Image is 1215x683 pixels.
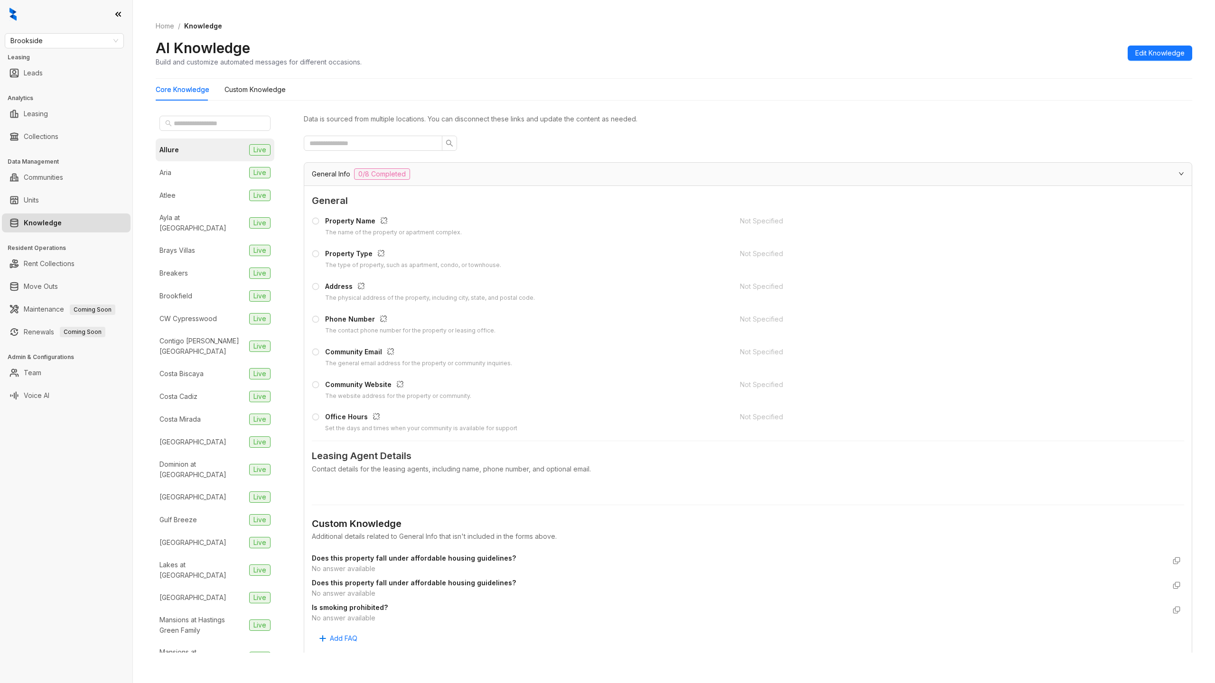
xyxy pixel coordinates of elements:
[312,563,1165,574] div: No answer available
[24,127,58,146] a: Collections
[8,244,132,252] h3: Resident Operations
[740,347,1157,357] div: Not Specified
[156,84,209,95] div: Core Knowledge
[159,291,192,301] div: Brookfield
[312,531,1184,542] div: Additional details related to General Info that isn't included in the forms above.
[2,277,131,296] li: Move Outs
[740,249,1157,259] div: Not Specified
[249,652,271,663] span: Live
[159,391,197,402] div: Costa Cadiz
[159,647,245,668] div: Mansions at [GEOGRAPHIC_DATA]
[325,249,501,261] div: Property Type
[325,281,535,294] div: Address
[1178,171,1184,176] span: expanded
[8,157,132,166] h3: Data Management
[249,368,271,379] span: Live
[184,22,222,30] span: Knowledge
[9,8,17,21] img: logo
[159,212,245,233] div: Ayla at [GEOGRAPHIC_DATA]
[159,492,226,502] div: [GEOGRAPHIC_DATA]
[24,254,75,273] a: Rent Collections
[249,313,271,324] span: Live
[159,459,245,480] div: Dominion at [GEOGRAPHIC_DATA]
[740,379,1157,390] div: Not Specified
[325,347,512,359] div: Community Email
[312,579,516,587] strong: Does this property fall under affordable housing guidelines?
[8,53,132,62] h3: Leasing
[325,216,462,228] div: Property Name
[325,412,517,424] div: Office Hours
[1128,46,1192,61] button: Edit Knowledge
[2,168,131,187] li: Communities
[159,369,204,379] div: Costa Biscaya
[249,564,271,576] span: Live
[249,491,271,503] span: Live
[325,326,495,335] div: The contact phone number for the property or leasing office.
[70,305,115,315] span: Coming Soon
[249,537,271,548] span: Live
[249,290,271,302] span: Live
[2,64,131,83] li: Leads
[60,327,105,337] span: Coming Soon
[312,169,350,179] span: General Info
[312,194,1184,208] span: General
[159,245,195,256] div: Brays Villas
[249,341,271,352] span: Live
[740,281,1157,292] div: Not Specified
[325,379,471,392] div: Community Website
[740,216,1157,226] div: Not Specified
[249,414,271,425] span: Live
[249,217,271,229] span: Live
[2,191,131,210] li: Units
[312,464,1184,474] div: Contact details for the leasing agents, including name, phone number, and optional email.
[24,168,63,187] a: Communities
[446,139,453,147] span: search
[224,84,286,95] div: Custom Knowledge
[2,323,131,341] li: Renewals
[159,437,226,447] div: [GEOGRAPHIC_DATA]
[325,392,471,401] div: The website address for the property or community.
[156,39,250,57] h2: AI Knowledge
[159,167,171,178] div: Aria
[325,228,462,237] div: The name of the property or apartment complex.
[159,592,226,603] div: [GEOGRAPHIC_DATA]
[159,615,245,636] div: Mansions at Hastings Green Family
[249,144,271,156] span: Live
[325,314,495,326] div: Phone Number
[2,386,131,405] li: Voice AI
[156,57,362,67] div: Build and customize automated messages for different occasions.
[2,127,131,146] li: Collections
[312,554,516,562] strong: Does this property fall under affordable housing guidelines?
[249,619,271,631] span: Live
[24,64,43,83] a: Leads
[312,631,365,646] button: Add FAQ
[325,424,517,433] div: Set the days and times when your community is available for support
[312,603,388,611] strong: Is smoking prohibited?
[312,449,1184,463] span: Leasing Agent Details
[24,104,48,123] a: Leasing
[8,353,132,361] h3: Admin & Configurations
[2,300,131,319] li: Maintenance
[2,104,131,123] li: Leasing
[24,323,105,341] a: RenewalsComing Soon
[159,314,217,324] div: CW Cypresswood
[165,120,172,127] span: search
[249,190,271,201] span: Live
[325,359,512,368] div: The general email address for the property or community inquiries.
[159,190,176,201] div: Atlee
[249,167,271,178] span: Live
[159,414,201,425] div: Costa Mirada
[24,191,39,210] a: Units
[159,560,245,581] div: Lakes at [GEOGRAPHIC_DATA]
[249,464,271,475] span: Live
[1135,48,1185,58] span: Edit Knowledge
[354,168,410,180] span: 0/8 Completed
[325,294,535,303] div: The physical address of the property, including city, state, and postal code.
[325,261,501,270] div: The type of property, such as apartment, condo, or townhouse.
[154,21,176,31] a: Home
[2,213,131,232] li: Knowledge
[330,633,357,644] span: Add FAQ
[24,213,62,232] a: Knowledge
[24,363,41,382] a: Team
[159,537,226,548] div: [GEOGRAPHIC_DATA]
